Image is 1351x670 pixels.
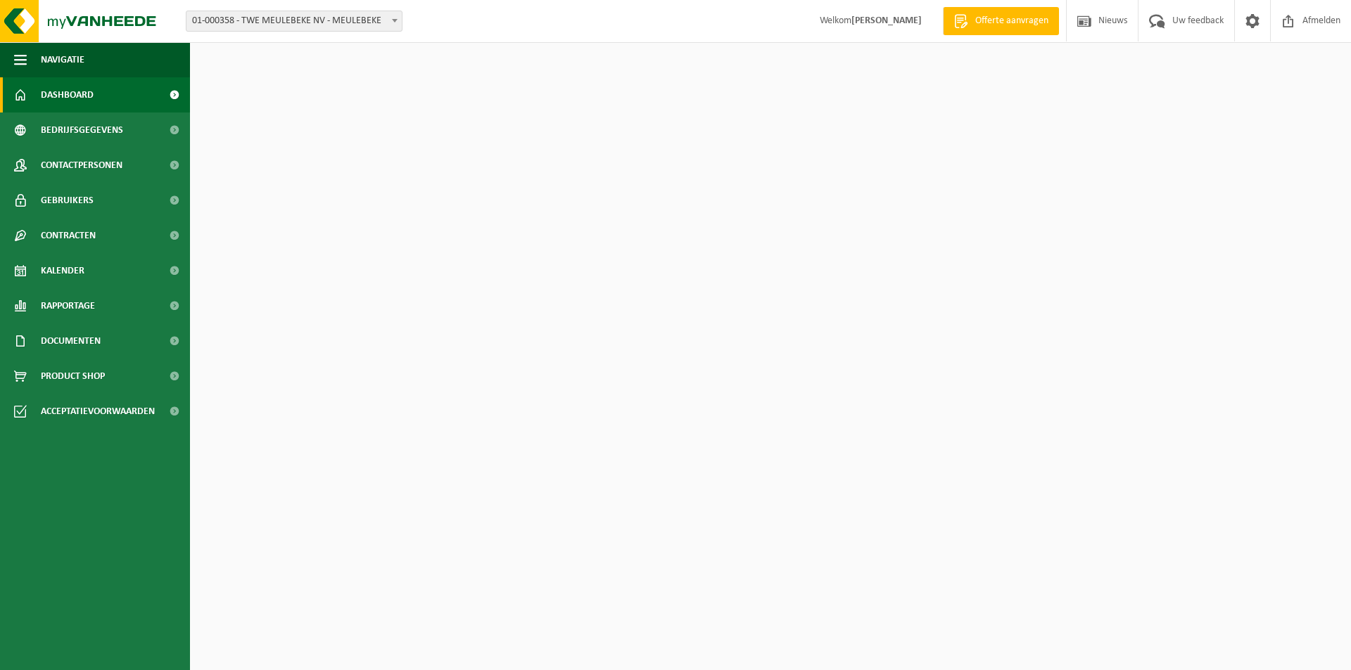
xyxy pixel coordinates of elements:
span: Documenten [41,323,101,359]
span: Offerte aanvragen [972,14,1052,28]
span: Gebruikers [41,183,94,218]
span: Navigatie [41,42,84,77]
span: 01-000358 - TWE MEULEBEKE NV - MEULEBEKE [186,11,402,31]
span: Acceptatievoorwaarden [41,394,155,429]
span: Contracten [41,218,96,253]
span: Rapportage [41,288,95,323]
span: Kalender [41,253,84,288]
span: Product Shop [41,359,105,394]
span: 01-000358 - TWE MEULEBEKE NV - MEULEBEKE [186,11,402,32]
span: Dashboard [41,77,94,112]
strong: [PERSON_NAME] [851,15,922,26]
span: Bedrijfsgegevens [41,112,123,148]
a: Offerte aanvragen [943,7,1059,35]
span: Contactpersonen [41,148,122,183]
